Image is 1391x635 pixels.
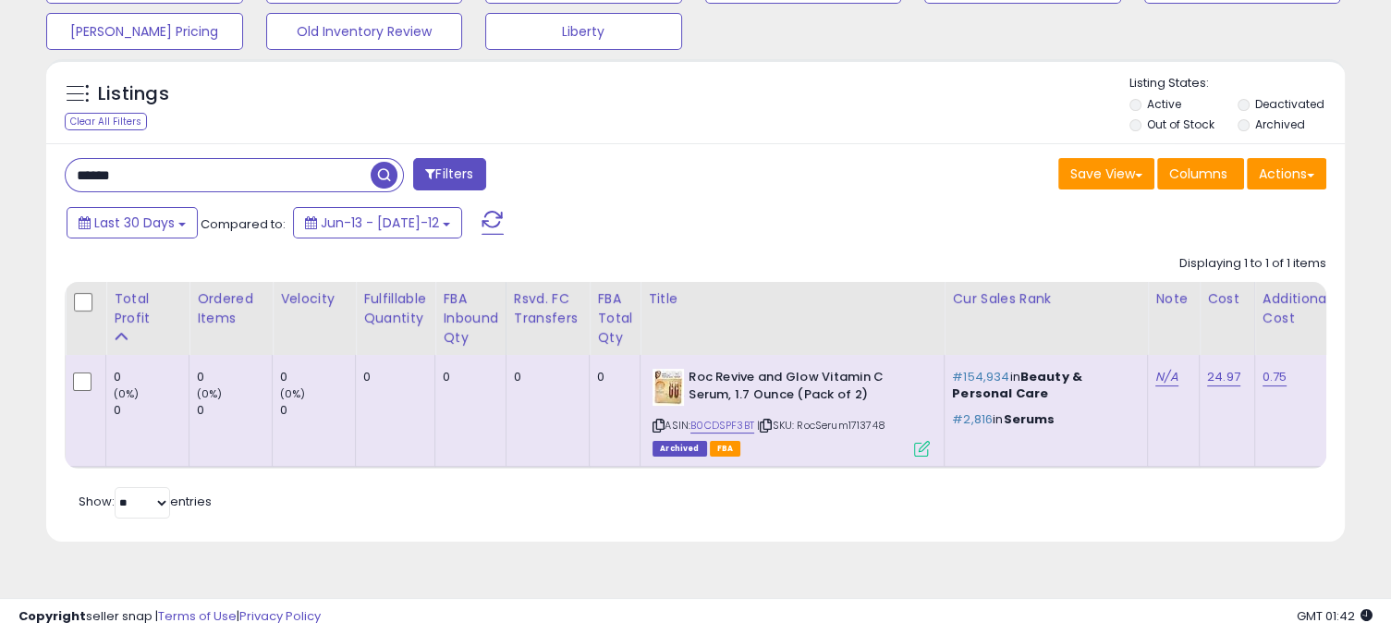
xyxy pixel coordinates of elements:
span: Serums [1003,410,1055,428]
small: (0%) [197,386,223,401]
div: 0 [197,402,272,419]
span: Columns [1169,165,1227,183]
div: Total Profit [114,289,181,328]
div: 0 [514,369,576,385]
label: Active [1146,96,1180,112]
a: 0.75 [1263,368,1287,386]
small: (0%) [114,386,140,401]
span: FBA [710,441,741,457]
div: 0 [363,369,421,385]
a: 24.97 [1207,368,1240,386]
div: Velocity [280,289,348,309]
button: Last 30 Days [67,207,198,238]
span: Show: entries [79,493,212,510]
span: Listings that have been deleted from Seller Central [653,441,706,457]
button: Actions [1247,158,1326,189]
div: Clear All Filters [65,113,147,130]
div: 0 [197,369,272,385]
div: ASIN: [653,369,930,455]
button: Liberty [485,13,682,50]
strong: Copyright [18,607,86,625]
label: Deactivated [1255,96,1324,112]
div: FBA Total Qty [597,289,632,348]
a: B0CDSPF3BT [690,418,754,434]
div: Title [648,289,936,309]
div: Additional Cost [1263,289,1330,328]
button: Columns [1157,158,1244,189]
div: Cost [1207,289,1247,309]
div: 0 [114,402,189,419]
p: Listing States: [1129,75,1345,92]
button: Filters [413,158,485,190]
span: #154,934 [952,368,1009,385]
span: Compared to: [201,215,286,233]
button: Jun-13 - [DATE]-12 [293,207,462,238]
button: Old Inventory Review [266,13,463,50]
div: Ordered Items [197,289,264,328]
div: seller snap | | [18,608,321,626]
label: Out of Stock [1146,116,1214,132]
span: #2,816 [952,410,993,428]
span: | SKU: RocSerum1713748 [757,418,885,433]
p: in [952,369,1133,402]
div: Fulfillable Quantity [363,289,427,328]
button: Save View [1058,158,1154,189]
div: 0 [280,402,355,419]
button: [PERSON_NAME] Pricing [46,13,243,50]
div: 0 [280,369,355,385]
div: 0 [114,369,189,385]
a: N/A [1155,368,1177,386]
span: Beauty & Personal Care [952,368,1082,402]
b: Roc Revive and Glow Vitamin C Serum, 1.7 Ounce (Pack of 2) [689,369,913,408]
span: Last 30 Days [94,214,175,232]
h5: Listings [98,81,169,107]
a: Privacy Policy [239,607,321,625]
label: Archived [1255,116,1305,132]
div: FBA inbound Qty [443,289,498,348]
small: (0%) [280,386,306,401]
span: 2025-08-12 01:42 GMT [1297,607,1373,625]
div: 0 [597,369,626,385]
div: Rsvd. FC Transfers [514,289,582,328]
div: Note [1155,289,1191,309]
span: Jun-13 - [DATE]-12 [321,214,439,232]
p: in [952,411,1133,428]
a: Terms of Use [158,607,237,625]
div: 0 [443,369,492,385]
img: 41sg8Zj2XmL._SL40_.jpg [653,369,684,406]
div: Cur Sales Rank [952,289,1140,309]
div: Displaying 1 to 1 of 1 items [1179,255,1326,273]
